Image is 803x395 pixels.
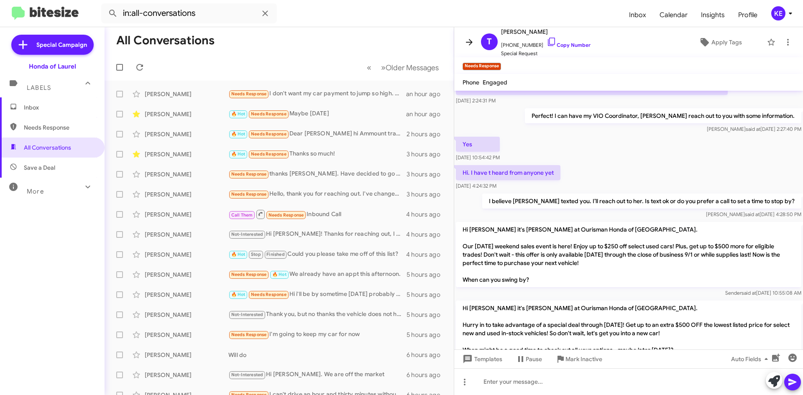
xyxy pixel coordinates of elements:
[407,270,447,279] div: 5 hours ago
[145,150,228,158] div: [PERSON_NAME]
[231,292,246,297] span: 🔥 Hot
[266,252,285,257] span: Finished
[501,49,591,58] span: Special Request
[456,301,801,357] p: Hi [PERSON_NAME] it's [PERSON_NAME] at Ourisman Honda of [GEOGRAPHIC_DATA]. Hurry in to take adva...
[406,90,447,98] div: an hour ago
[407,291,447,299] div: 5 hours ago
[272,272,286,277] span: 🔥 Hot
[251,111,286,117] span: Needs Response
[456,183,496,189] span: [DATE] 4:24:32 PM
[501,37,591,49] span: [PHONE_NUMBER]
[694,3,731,27] span: Insights
[724,352,778,367] button: Auto Fields
[228,189,407,199] div: Hello, thank you for reaching out. I've changed my mind. Thank you.
[24,143,71,152] span: All Conversations
[509,352,549,367] button: Pause
[145,371,228,379] div: [PERSON_NAME]
[742,290,756,296] span: said at
[228,330,407,339] div: I'm going to keep my car for now
[231,212,253,218] span: Call Them
[251,151,286,157] span: Needs Response
[228,209,406,219] div: Inbound Call
[483,79,507,86] span: Engaged
[407,170,447,178] div: 3 hours ago
[231,111,246,117] span: 🔥 Hot
[27,84,51,92] span: Labels
[251,252,261,257] span: Stop
[228,310,407,319] div: Thank you, but no thanks the vehicle does not have a sunroof so we are not interested at all. Tha...
[677,35,763,50] button: Apply Tags
[145,230,228,239] div: [PERSON_NAME]
[731,3,764,27] a: Profile
[116,34,215,47] h1: All Conversations
[549,352,609,367] button: Mark Inactive
[407,311,447,319] div: 5 hours ago
[36,41,87,49] span: Special Campaign
[231,372,263,377] span: Not-Interested
[145,110,228,118] div: [PERSON_NAME]
[463,63,501,70] small: Needs Response
[706,211,801,217] span: [PERSON_NAME] [DATE] 4:28:50 PM
[228,351,407,359] div: Will do
[407,331,447,339] div: 5 hours ago
[101,3,277,23] input: Search
[145,90,228,98] div: [PERSON_NAME]
[145,130,228,138] div: [PERSON_NAME]
[456,222,801,287] p: Hi [PERSON_NAME] it's [PERSON_NAME] at Ourisman Honda of [GEOGRAPHIC_DATA]. Our [DATE] weekend sa...
[407,351,447,359] div: 6 hours ago
[731,352,771,367] span: Auto Fields
[24,163,55,172] span: Save a Deal
[362,59,376,76] button: Previous
[251,292,286,297] span: Needs Response
[525,108,801,123] p: Perfect! I can have my VIO Coordinator, [PERSON_NAME] reach out to you with some information.
[565,352,602,367] span: Mark Inactive
[231,272,267,277] span: Needs Response
[231,332,267,337] span: Needs Response
[228,370,407,380] div: Hi [PERSON_NAME]. We are off the market
[456,137,500,152] p: Yes
[145,311,228,319] div: [PERSON_NAME]
[456,97,496,104] span: [DATE] 2:24:31 PM
[711,35,742,50] span: Apply Tags
[145,190,228,199] div: [PERSON_NAME]
[771,6,785,20] div: KE
[27,188,44,195] span: More
[29,62,76,71] div: Honda of Laurel
[145,170,228,178] div: [PERSON_NAME]
[407,150,447,158] div: 3 hours ago
[231,191,267,197] span: Needs Response
[228,270,407,279] div: We already have an appt this afternoon.
[231,252,246,257] span: 🔥 Hot
[231,232,263,237] span: Not-Interested
[381,62,386,73] span: »
[725,290,801,296] span: Sender [DATE] 10:55:08 AM
[501,27,591,37] span: [PERSON_NAME]
[231,131,246,137] span: 🔥 Hot
[228,149,407,159] div: Thanks so much!
[228,109,406,119] div: Maybe [DATE]
[228,229,406,239] div: Hi [PERSON_NAME]! Thanks for reaching out, I already bought the car! Thank you
[145,210,228,219] div: [PERSON_NAME]
[456,165,560,180] p: Hi. I have t heard from anyone yet
[269,212,304,218] span: Needs Response
[547,42,591,48] a: Copy Number
[145,270,228,279] div: [PERSON_NAME]
[11,35,94,55] a: Special Campaign
[228,290,407,299] div: Hi i'll be by sometime [DATE] probably soon
[463,79,479,86] span: Phone
[24,103,95,112] span: Inbox
[745,211,760,217] span: said at
[461,352,502,367] span: Templates
[406,210,447,219] div: 4 hours ago
[622,3,653,27] a: Inbox
[407,371,447,379] div: 6 hours ago
[228,89,406,99] div: I don't want my car payment to jump so high. Cars are too expensive now
[406,250,447,259] div: 4 hours ago
[746,126,760,132] span: said at
[362,59,444,76] nav: Page navigation example
[231,312,263,317] span: Not-Interested
[406,230,447,239] div: 4 hours ago
[231,151,246,157] span: 🔥 Hot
